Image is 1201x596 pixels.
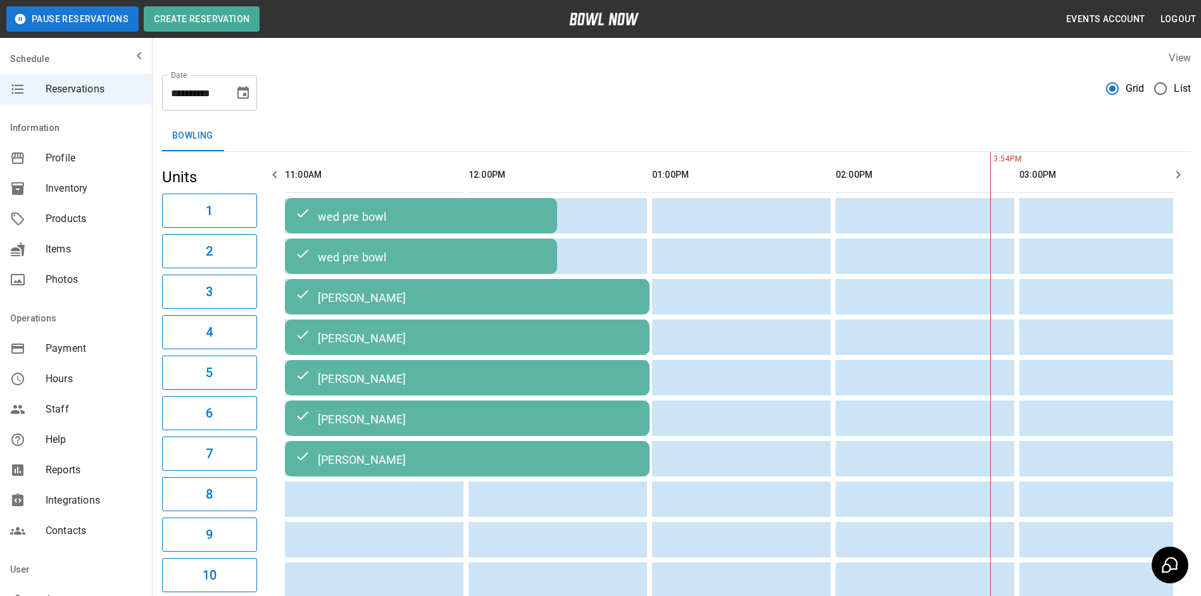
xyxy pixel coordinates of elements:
th: 12:00PM [468,157,647,193]
span: Inventory [46,181,142,196]
span: 3:54PM [990,153,993,166]
div: [PERSON_NAME] [295,330,639,345]
span: Help [46,432,142,447]
button: 8 [162,477,257,511]
h6: 10 [203,565,217,585]
span: Reservations [46,82,142,97]
button: Bowling [162,121,223,151]
h6: 8 [206,484,213,504]
span: Hours [46,371,142,387]
div: [PERSON_NAME] [295,451,639,466]
button: Events Account [1061,8,1150,31]
h6: 2 [206,241,213,261]
div: wed pre bowl [295,208,547,223]
h6: 9 [206,525,213,545]
button: 9 [162,518,257,552]
div: [PERSON_NAME] [295,411,639,426]
button: Pause Reservations [6,6,139,32]
span: Products [46,211,142,227]
button: 7 [162,437,257,471]
th: 11:00AM [285,157,463,193]
h6: 6 [206,403,213,423]
button: 10 [162,558,257,592]
button: Choose date, selected date is Sep 30, 2025 [230,80,256,106]
span: Items [46,242,142,257]
div: wed pre bowl [295,249,547,264]
span: Contacts [46,523,142,538]
img: logo [569,13,639,25]
span: Profile [46,151,142,166]
span: Reports [46,463,142,478]
button: 2 [162,234,257,268]
button: Logout [1155,8,1201,31]
th: 01:00PM [652,157,831,193]
div: [PERSON_NAME] [295,289,639,304]
button: 1 [162,194,257,228]
th: 02:00PM [836,157,1014,193]
button: Create Reservation [144,6,260,32]
label: View [1169,52,1191,64]
span: List [1174,81,1191,96]
h6: 4 [206,322,213,342]
div: inventory tabs [162,121,1191,151]
button: 5 [162,356,257,390]
span: Photos [46,272,142,287]
span: Payment [46,341,142,356]
h5: Units [162,167,257,187]
h6: 3 [206,282,213,302]
span: Integrations [46,493,142,508]
h6: 1 [206,201,213,221]
button: 6 [162,396,257,430]
button: 4 [162,315,257,349]
span: Staff [46,402,142,417]
div: [PERSON_NAME] [295,370,639,385]
h6: 7 [206,444,213,464]
h6: 5 [206,363,213,383]
span: Grid [1126,81,1145,96]
button: 3 [162,275,257,309]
